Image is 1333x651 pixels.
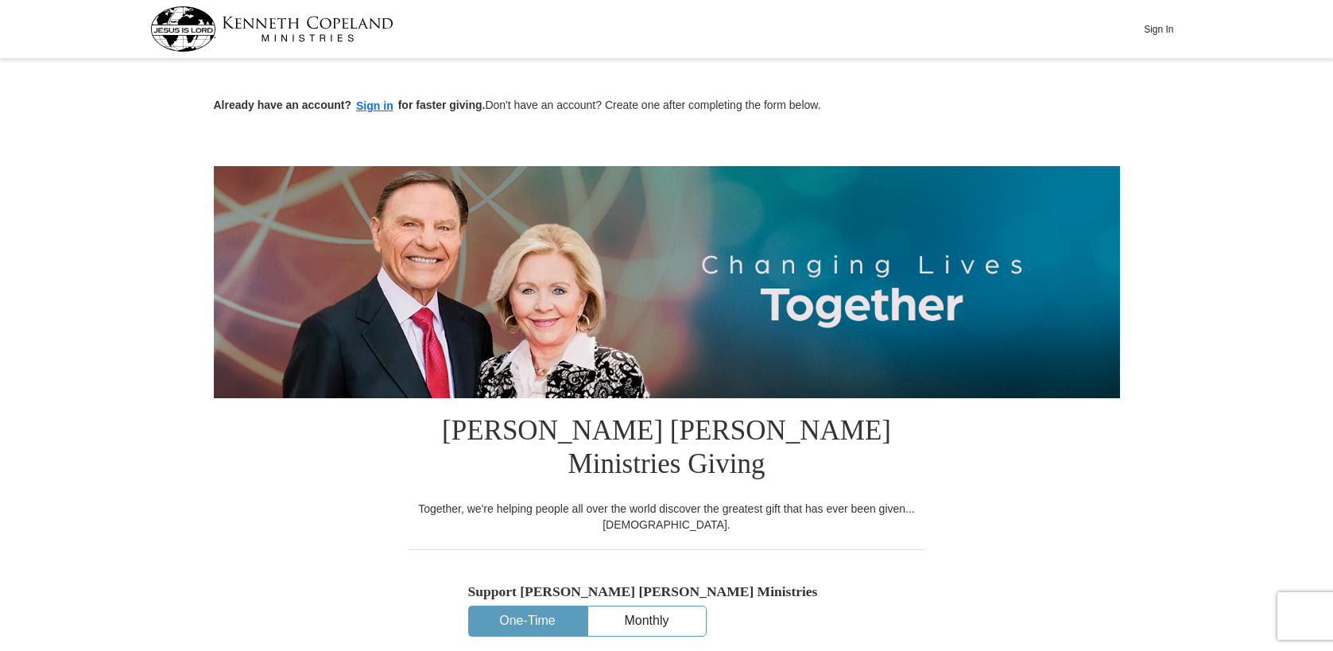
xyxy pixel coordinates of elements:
button: Sign In [1135,17,1183,41]
button: Monthly [588,606,706,636]
h5: Support [PERSON_NAME] [PERSON_NAME] Ministries [468,583,866,600]
button: Sign in [351,97,398,115]
p: Don't have an account? Create one after completing the form below. [214,97,1120,115]
h1: [PERSON_NAME] [PERSON_NAME] Ministries Giving [409,398,925,501]
strong: Already have an account? for faster giving. [214,99,486,111]
img: kcm-header-logo.svg [150,6,393,52]
button: One-Time [469,606,587,636]
div: Together, we're helping people all over the world discover the greatest gift that has ever been g... [409,501,925,533]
